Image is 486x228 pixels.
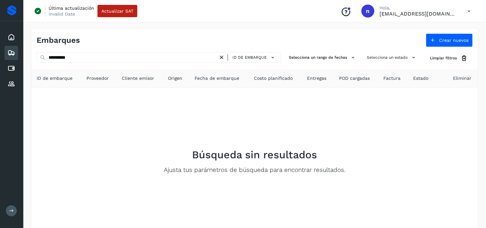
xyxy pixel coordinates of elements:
[232,54,267,60] span: ID de embarque
[439,38,469,42] span: Crear nuevos
[195,75,239,82] span: Fecha de embarque
[307,75,326,82] span: Entregas
[254,75,293,82] span: Costo planificado
[413,75,428,82] span: Estado
[164,166,345,174] p: Ajusta tus parámetros de búsqueda para encontrar resultados.
[37,75,73,82] span: ID de embarque
[425,52,473,64] button: Limpiar filtros
[5,77,18,91] div: Proveedores
[364,52,420,63] button: Selecciona un estado
[430,55,457,61] span: Limpiar filtros
[101,9,133,13] span: Actualizar SAT
[426,33,473,47] button: Crear nuevos
[379,5,457,11] p: Hola,
[286,52,359,63] button: Selecciona un rango de fechas
[231,53,278,62] button: ID de embarque
[379,11,457,17] p: niagara+prod@solvento.mx
[5,30,18,44] div: Inicio
[383,75,401,82] span: Factura
[49,5,94,11] p: Última actualización
[37,36,80,45] h4: Embarques
[122,75,154,82] span: Cliente emisor
[97,5,137,17] button: Actualizar SAT
[168,75,182,82] span: Origen
[192,149,317,161] h2: Búsqueda sin resultados
[5,46,18,60] div: Embarques
[49,11,75,17] p: Invalid Date
[5,61,18,76] div: Cuentas por pagar
[453,75,471,82] span: Eliminar
[86,75,109,82] span: Proveedor
[339,75,370,82] span: POD cargadas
